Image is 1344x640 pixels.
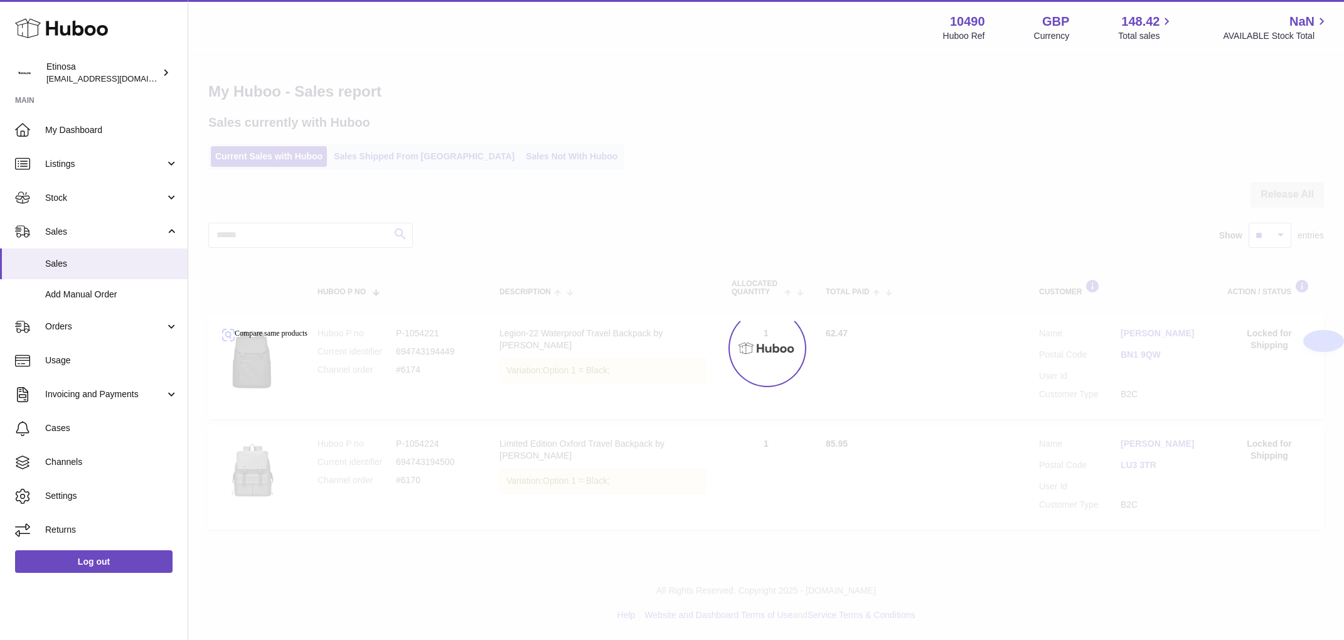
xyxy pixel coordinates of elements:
[45,456,178,468] span: Channels
[943,30,985,42] div: Huboo Ref
[45,158,165,170] span: Listings
[45,422,178,434] span: Cases
[1289,13,1315,30] span: NaN
[45,355,178,366] span: Usage
[45,388,165,400] span: Invoicing and Payments
[45,258,178,270] span: Sales
[15,63,34,82] img: Wolphuk@gmail.com
[1034,30,1070,42] div: Currency
[1042,13,1069,30] strong: GBP
[45,524,178,536] span: Returns
[45,289,178,301] span: Add Manual Order
[45,124,178,136] span: My Dashboard
[235,329,307,341] span: Compare same products
[45,192,165,204] span: Stock
[46,61,159,85] div: Etinosa
[1223,13,1329,42] a: NaN AVAILABLE Stock Total
[1121,13,1160,30] span: 148.42
[45,490,178,502] span: Settings
[950,13,985,30] strong: 10490
[46,73,184,83] span: [EMAIL_ADDRESS][DOMAIN_NAME]
[1118,13,1174,42] a: 148.42 Total sales
[1223,30,1329,42] span: AVAILABLE Stock Total
[15,550,173,573] a: Log out
[307,329,311,335] img: Sc04c7ecdac3c49e6a1b19c987a4e3931O.png
[45,321,165,333] span: Orders
[1118,30,1174,42] span: Total sales
[45,226,165,238] span: Sales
